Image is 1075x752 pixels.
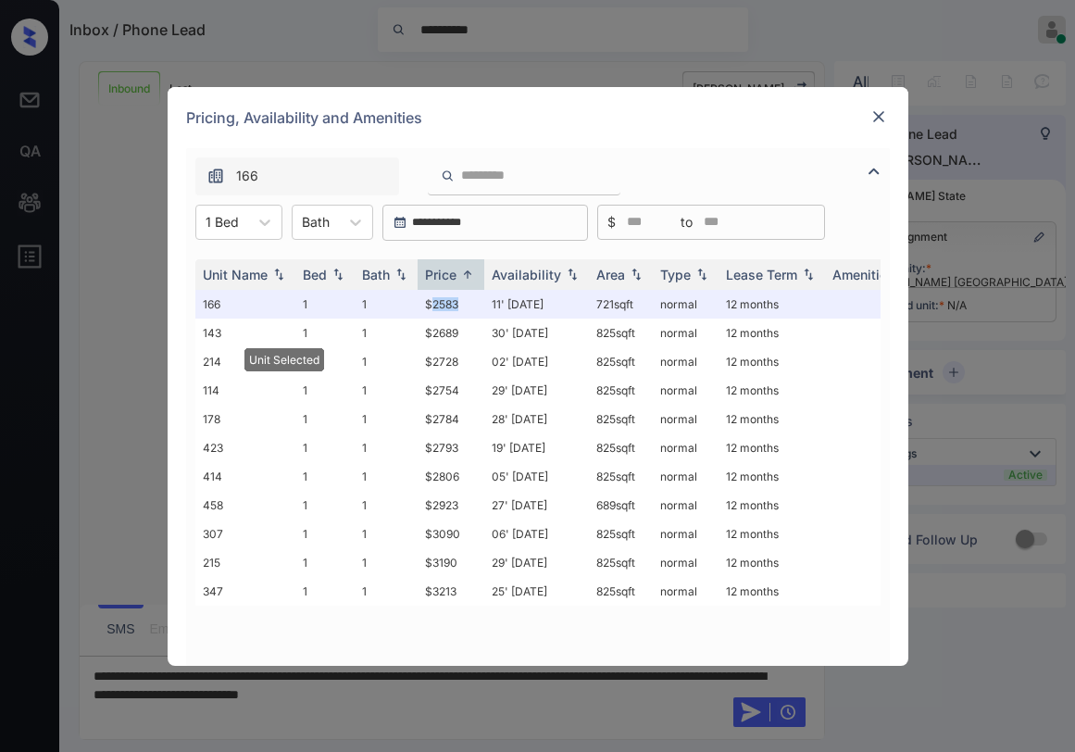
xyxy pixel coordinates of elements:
[589,376,653,405] td: 825 sqft
[589,520,653,548] td: 825 sqft
[589,405,653,433] td: 825 sqft
[418,376,484,405] td: $2754
[589,433,653,462] td: 825 sqft
[195,347,295,376] td: 214
[355,548,418,577] td: 1
[195,290,295,319] td: 166
[418,347,484,376] td: $2728
[589,491,653,520] td: 689 sqft
[295,319,355,347] td: 1
[392,268,410,281] img: sorting
[195,577,295,606] td: 347
[484,290,589,319] td: 11' [DATE]
[869,107,888,126] img: close
[484,577,589,606] td: 25' [DATE]
[589,462,653,491] td: 825 sqft
[195,491,295,520] td: 458
[627,268,645,281] img: sorting
[681,212,693,232] span: to
[484,405,589,433] td: 28' [DATE]
[206,167,225,185] img: icon-zuma
[295,491,355,520] td: 1
[295,548,355,577] td: 1
[441,168,455,184] img: icon-zuma
[653,520,719,548] td: normal
[195,433,295,462] td: 423
[295,376,355,405] td: 1
[295,577,355,606] td: 1
[589,548,653,577] td: 825 sqft
[295,347,355,376] td: 1
[653,405,719,433] td: normal
[355,290,418,319] td: 1
[418,577,484,606] td: $3213
[589,290,653,319] td: 721 sqft
[295,290,355,319] td: 1
[295,405,355,433] td: 1
[355,491,418,520] td: 1
[195,405,295,433] td: 178
[719,319,825,347] td: 12 months
[484,491,589,520] td: 27' [DATE]
[355,319,418,347] td: 1
[484,433,589,462] td: 19' [DATE]
[719,520,825,548] td: 12 months
[418,548,484,577] td: $3190
[484,462,589,491] td: 05' [DATE]
[295,520,355,548] td: 1
[236,166,258,186] span: 166
[355,462,418,491] td: 1
[168,87,908,148] div: Pricing, Availability and Amenities
[195,462,295,491] td: 414
[799,268,818,281] img: sorting
[719,433,825,462] td: 12 months
[484,347,589,376] td: 02' [DATE]
[863,160,885,182] img: icon-zuma
[607,212,616,232] span: $
[195,376,295,405] td: 114
[355,347,418,376] td: 1
[203,267,268,282] div: Unit Name
[492,267,561,282] div: Availability
[303,267,327,282] div: Bed
[195,319,295,347] td: 143
[719,376,825,405] td: 12 months
[589,347,653,376] td: 825 sqft
[653,462,719,491] td: normal
[295,433,355,462] td: 1
[458,268,477,282] img: sorting
[693,268,711,281] img: sorting
[484,319,589,347] td: 30' [DATE]
[653,376,719,405] td: normal
[653,290,719,319] td: normal
[295,462,355,491] td: 1
[269,268,288,281] img: sorting
[653,319,719,347] td: normal
[719,548,825,577] td: 12 months
[418,405,484,433] td: $2784
[418,290,484,319] td: $2583
[355,577,418,606] td: 1
[418,520,484,548] td: $3090
[355,520,418,548] td: 1
[719,405,825,433] td: 12 months
[653,491,719,520] td: normal
[425,267,456,282] div: Price
[418,319,484,347] td: $2689
[195,520,295,548] td: 307
[355,405,418,433] td: 1
[653,347,719,376] td: normal
[355,433,418,462] td: 1
[418,462,484,491] td: $2806
[484,520,589,548] td: 06' [DATE]
[195,548,295,577] td: 215
[832,267,894,282] div: Amenities
[418,433,484,462] td: $2793
[660,267,691,282] div: Type
[653,548,719,577] td: normal
[362,267,390,282] div: Bath
[484,548,589,577] td: 29' [DATE]
[726,267,797,282] div: Lease Term
[484,376,589,405] td: 29' [DATE]
[589,319,653,347] td: 825 sqft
